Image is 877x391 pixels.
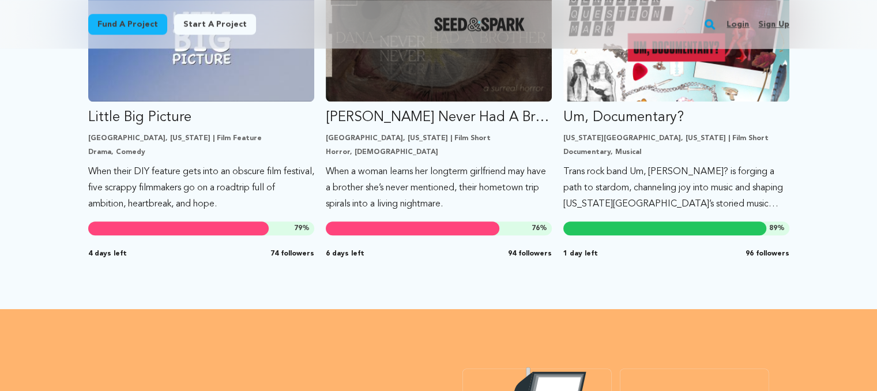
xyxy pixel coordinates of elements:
[88,249,127,258] span: 4 days left
[294,225,302,232] span: 79
[746,249,789,258] span: 96 followers
[88,14,167,35] a: Fund a project
[174,14,256,35] a: Start a project
[508,249,552,258] span: 94 followers
[532,224,547,233] span: %
[270,249,314,258] span: 74 followers
[294,224,310,233] span: %
[88,134,314,143] p: [GEOGRAPHIC_DATA], [US_STATE] | Film Feature
[727,15,749,33] a: Login
[326,108,552,127] p: [PERSON_NAME] Never Had A Brother
[326,249,364,258] span: 6 days left
[563,164,789,212] p: Trans rock band Um, [PERSON_NAME]? is forging a path to stardom, channeling joy into music and sh...
[563,148,789,157] p: Documentary, Musical
[532,225,540,232] span: 76
[88,108,314,127] p: Little Big Picture
[434,17,525,31] a: Seed&Spark Homepage
[769,224,785,233] span: %
[326,148,552,157] p: Horror, [DEMOGRAPHIC_DATA]
[88,164,314,212] p: When their DIY feature gets into an obscure film festival, five scrappy filmmakers go on a roadtr...
[563,108,789,127] p: Um, Documentary?
[326,134,552,143] p: [GEOGRAPHIC_DATA], [US_STATE] | Film Short
[563,134,789,143] p: [US_STATE][GEOGRAPHIC_DATA], [US_STATE] | Film Short
[758,15,789,33] a: Sign up
[563,249,598,258] span: 1 day left
[326,164,552,212] p: When a woman learns her longterm girlfriend may have a brother she’s never mentioned, their homet...
[769,225,777,232] span: 89
[434,17,525,31] img: Seed&Spark Logo Dark Mode
[88,148,314,157] p: Drama, Comedy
